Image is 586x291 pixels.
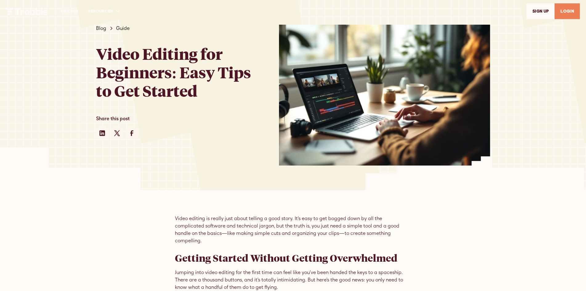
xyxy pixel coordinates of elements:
[6,8,48,15] img: Trebble Logo - AI Podcast Editor
[83,1,125,22] div: RESOURCES
[175,269,411,291] p: Jumping into video editing for the first time can feel like you've been handed the keys to a spac...
[116,25,130,32] a: Guide
[175,215,411,244] p: Video editing is really just about telling a good story. It's easy to get bogged down by all the ...
[96,44,254,100] h1: Video Editing for Beginners: Easy Tips to Get Started
[279,25,490,166] img: Video Editing for Beginners: Easy Tips to Get Started
[555,3,580,19] a: LOGIN
[96,25,106,32] a: Blog
[527,3,555,19] a: SIGn UP
[175,252,411,264] h2: Getting Started Without Getting Overwhelmed
[6,7,48,15] a: home
[96,115,130,122] div: Share this post
[56,1,83,22] a: PRICING
[88,8,113,14] div: RESOURCES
